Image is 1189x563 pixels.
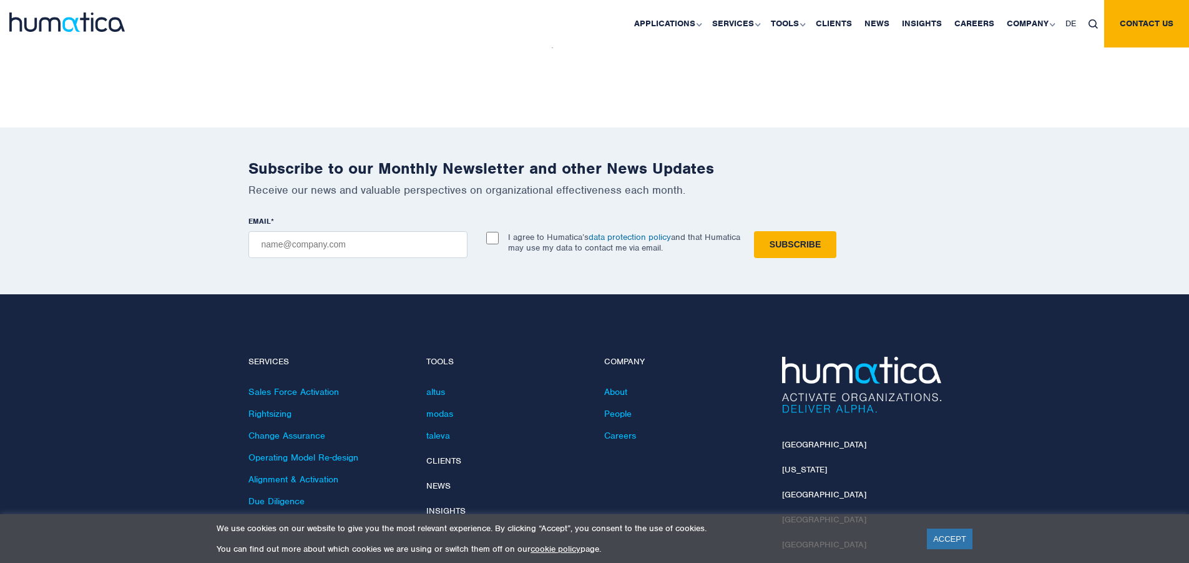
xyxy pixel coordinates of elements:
input: name@company.com [248,231,467,258]
a: Clients [426,456,461,466]
a: cookie policy [531,544,580,554]
a: altus [426,386,445,397]
h2: Subscribe to our Monthly Newsletter and other News Updates [248,159,941,178]
a: taleva [426,430,450,441]
span: DE [1065,18,1076,29]
a: [GEOGRAPHIC_DATA] [782,489,866,500]
h4: Tools [426,357,585,367]
a: data protection policy [589,232,671,242]
input: I agree to Humatica’sdata protection policyand that Humatica may use my data to contact me via em... [486,232,499,244]
a: Due Diligence [248,496,305,507]
h4: Services [248,357,408,367]
a: Change Assurance [248,430,325,441]
p: You can find out more about which cookies we are using or switch them off on our page. [217,544,911,554]
p: I agree to Humatica’s and that Humatica may use my data to contact me via email. [508,232,740,253]
a: Operating Model Re-design [248,452,358,463]
a: [GEOGRAPHIC_DATA] [782,439,866,450]
a: ACCEPT [927,529,972,549]
a: News [426,481,451,491]
p: Receive our news and valuable perspectives on organizational effectiveness each month. [248,183,941,197]
a: Sales Force Activation [248,386,339,397]
h4: Company [604,357,763,367]
img: search_icon [1089,19,1098,29]
a: People [604,408,632,419]
a: [US_STATE] [782,464,827,475]
input: Subscribe [754,231,836,258]
a: Careers [604,430,636,441]
a: Rightsizing [248,408,291,419]
a: modas [426,408,453,419]
p: We use cookies on our website to give you the most relevant experience. By clicking “Accept”, you... [217,523,911,534]
img: Humatica [782,357,941,413]
a: About [604,386,627,397]
a: Alignment & Activation [248,474,338,485]
span: EMAIL [248,216,271,226]
img: logo [9,12,125,32]
a: Insights [426,506,466,516]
